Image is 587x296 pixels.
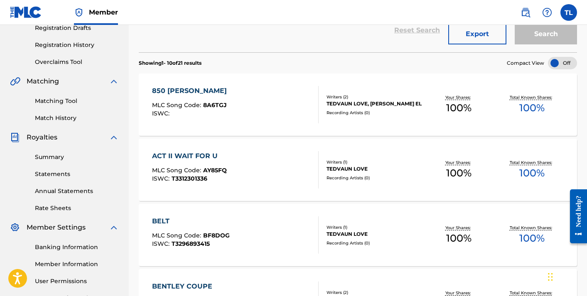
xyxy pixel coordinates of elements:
[560,4,577,21] div: User Menu
[152,281,225,291] div: BENTLEY COUPE
[519,100,545,115] span: 100 %
[448,24,506,44] button: Export
[27,76,59,86] span: Matching
[35,24,119,32] a: Registration Drafts
[152,216,230,226] div: BELT
[152,166,203,174] span: MLC Song Code :
[139,139,577,201] a: ACT II WAIT FOR UMLC Song Code:AY85FQISWC:T3312301336Writers (1)TEDVAUN LOVERecording Artists (0)...
[35,204,119,213] a: Rate Sheets
[74,7,84,17] img: Top Rightsholder
[10,132,20,142] img: Royalties
[35,243,119,252] a: Banking Information
[327,100,423,108] div: TEDVAUN LOVE, [PERSON_NAME] EL
[327,175,423,181] div: Recording Artists ( 0 )
[35,41,119,49] a: Registration History
[152,232,203,239] span: MLC Song Code :
[152,110,172,117] span: ISWC :
[327,94,423,100] div: Writers ( 2 )
[152,175,172,182] span: ISWC :
[517,4,534,21] a: Public Search
[152,101,203,109] span: MLC Song Code :
[152,240,172,247] span: ISWC :
[510,225,554,231] p: Total Known Shares:
[564,183,587,250] iframe: Resource Center
[35,187,119,196] a: Annual Statements
[139,204,577,266] a: BELTMLC Song Code:BF8DOGISWC:T3296893415Writers (1)TEDVAUN LOVERecording Artists (0)Your Shares:1...
[109,76,119,86] img: expand
[445,94,473,100] p: Your Shares:
[510,290,554,296] p: Total Known Shares:
[35,260,119,269] a: Member Information
[545,256,587,296] iframe: Chat Widget
[507,59,544,67] span: Compact View
[203,232,230,239] span: BF8DOG
[510,159,554,166] p: Total Known Shares:
[327,224,423,230] div: Writers ( 1 )
[139,73,577,136] a: 850 [PERSON_NAME]MLC Song Code:8A6TGJISWC:Writers (2)TEDVAUN LOVE, [PERSON_NAME] ELRecording Arti...
[203,166,227,174] span: AY85FQ
[510,94,554,100] p: Total Known Shares:
[10,223,20,232] img: Member Settings
[35,170,119,179] a: Statements
[35,277,119,286] a: User Permissions
[548,264,553,289] div: Drag
[519,231,545,246] span: 100 %
[203,101,227,109] span: 8A6TGJ
[35,97,119,105] a: Matching Tool
[35,58,119,66] a: Overclaims Tool
[10,6,42,18] img: MLC Logo
[446,166,472,181] span: 100 %
[446,100,472,115] span: 100 %
[89,7,118,17] span: Member
[172,240,210,247] span: T3296893415
[327,165,423,173] div: TEDVAUN LOVE
[327,159,423,165] div: Writers ( 1 )
[445,159,473,166] p: Your Shares:
[139,59,201,67] p: Showing 1 - 10 of 21 results
[109,223,119,232] img: expand
[327,110,423,116] div: Recording Artists ( 0 )
[27,223,86,232] span: Member Settings
[521,7,531,17] img: search
[445,290,473,296] p: Your Shares:
[327,240,423,246] div: Recording Artists ( 0 )
[539,4,555,21] div: Help
[35,114,119,122] a: Match History
[172,175,207,182] span: T3312301336
[519,166,545,181] span: 100 %
[152,86,231,96] div: 850 [PERSON_NAME]
[446,231,472,246] span: 100 %
[152,151,227,161] div: ACT II WAIT FOR U
[327,230,423,238] div: TEDVAUN LOVE
[109,132,119,142] img: expand
[10,76,20,86] img: Matching
[27,132,57,142] span: Royalties
[445,225,473,231] p: Your Shares:
[35,153,119,161] a: Summary
[542,7,552,17] img: help
[327,289,423,296] div: Writers ( 2 )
